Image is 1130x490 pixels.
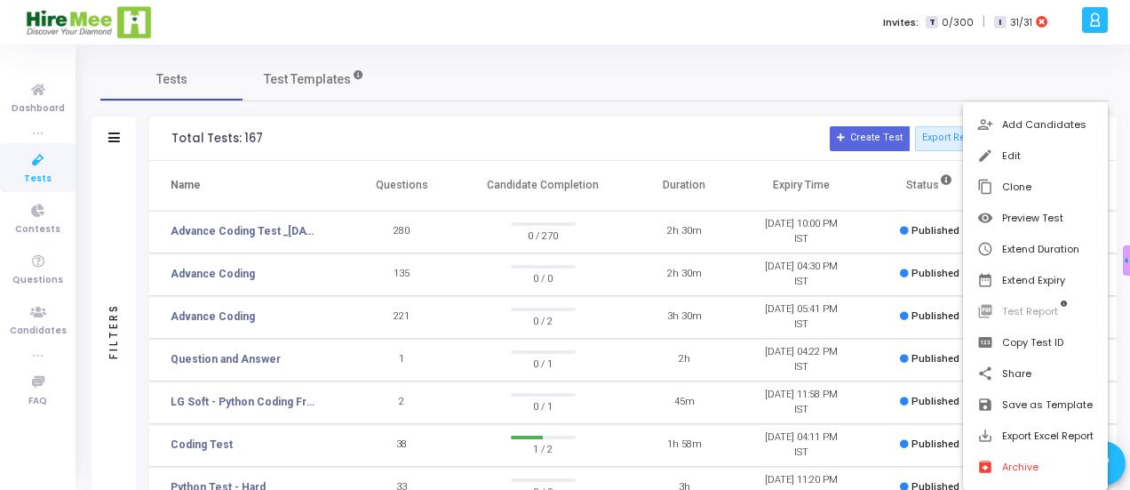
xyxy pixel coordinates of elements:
button: Preview Test [963,203,1108,234]
button: Archive [963,452,1108,483]
mat-icon: archive [977,459,995,477]
mat-icon: schedule [977,241,995,259]
button: Clone [963,172,1108,203]
button: Export Excel Report [963,421,1108,452]
mat-icon: date_range [977,272,995,290]
mat-icon: content_copy [977,179,995,197]
button: Copy Test ID [963,327,1108,358]
mat-icon: share [977,365,995,383]
button: Edit [963,141,1108,172]
button: Extend Duration [963,234,1108,265]
mat-icon: save_alt [977,428,995,446]
button: Add Candidates [963,109,1108,141]
button: Share [963,358,1108,390]
button: Test Report [963,296,1108,327]
button: Extend Expiry [963,265,1108,296]
mat-icon: person_add_alt [977,116,995,134]
mat-icon: visibility [977,210,995,228]
mat-icon: pin [977,334,995,352]
mat-icon: save [977,397,995,414]
mat-icon: edit [977,148,995,165]
button: Save as Template [963,390,1108,421]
